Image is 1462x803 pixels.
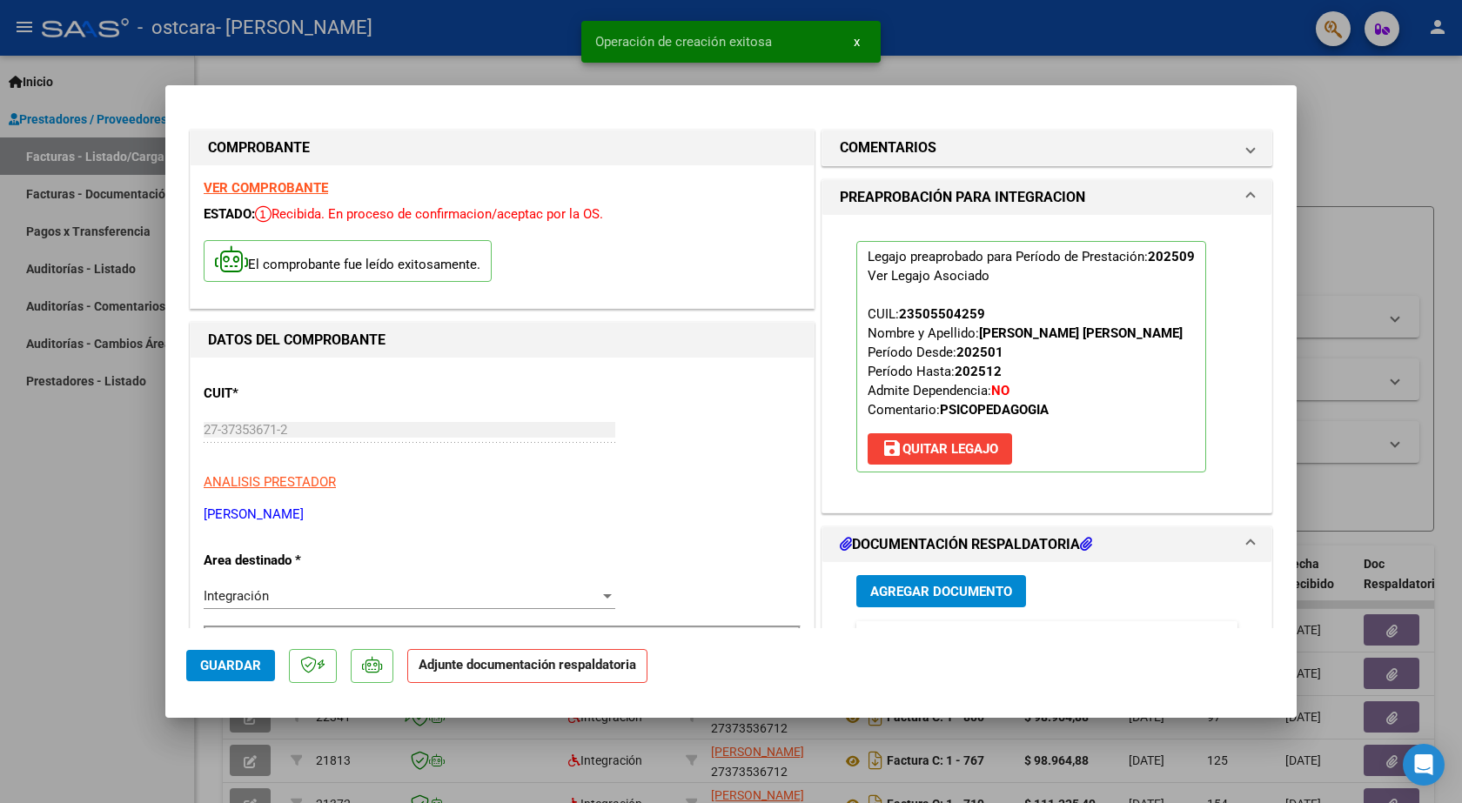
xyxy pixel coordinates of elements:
span: CUIL: Nombre y Apellido: Período Desde: Período Hasta: Admite Dependencia: [868,306,1183,418]
mat-icon: save [882,438,902,458]
h1: DOCUMENTACIÓN RESPALDATORIA [840,534,1092,555]
p: Legajo preaprobado para Período de Prestación: [856,241,1206,472]
h1: PREAPROBACIÓN PARA INTEGRACION [840,187,1085,208]
datatable-header-cell: ID [856,621,900,659]
strong: COMPROBANTE [208,139,310,156]
span: x [854,34,860,50]
span: Guardar [200,658,261,673]
h1: COMENTARIOS [840,137,936,158]
span: Agregar Documento [870,584,1012,599]
div: 23505504259 [899,304,985,324]
datatable-header-cell: Documento [900,621,1030,659]
p: El comprobante fue leído exitosamente. [204,240,492,283]
a: VER COMPROBANTE [204,180,328,196]
p: [PERSON_NAME] [204,505,801,525]
strong: [PERSON_NAME] [PERSON_NAME] [979,325,1183,341]
span: Integración [204,588,269,604]
span: ANALISIS PRESTADOR [204,474,336,490]
mat-expansion-panel-header: PREAPROBACIÓN PARA INTEGRACION [822,180,1271,215]
strong: NO [991,383,1009,398]
mat-expansion-panel-header: DOCUMENTACIÓN RESPALDATORIA [822,527,1271,562]
span: Recibida. En proceso de confirmacion/aceptac por la OS. [255,206,603,222]
button: Quitar Legajo [868,433,1012,465]
span: Quitar Legajo [882,441,998,457]
strong: 202512 [955,364,1002,379]
strong: Adjunte documentación respaldatoria [419,657,636,673]
mat-expansion-panel-header: COMENTARIOS [822,130,1271,165]
strong: 202509 [1148,249,1195,264]
button: x [840,26,874,57]
div: PREAPROBACIÓN PARA INTEGRACION [822,215,1271,512]
button: Agregar Documento [856,575,1026,607]
p: Area destinado * [204,551,383,571]
span: Operación de creación exitosa [595,33,772,50]
button: Guardar [186,650,275,681]
div: Open Intercom Messenger [1403,744,1445,786]
div: Ver Legajo Asociado [868,266,989,285]
strong: 202501 [956,345,1003,360]
strong: DATOS DEL COMPROBANTE [208,331,386,348]
datatable-header-cell: Subido [1143,621,1231,659]
span: ESTADO: [204,206,255,222]
span: Comentario: [868,402,1049,418]
p: CUIT [204,384,383,404]
strong: PSICOPEDAGOGIA [940,402,1049,418]
datatable-header-cell: Usuario [1030,621,1143,659]
datatable-header-cell: Acción [1231,621,1318,659]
